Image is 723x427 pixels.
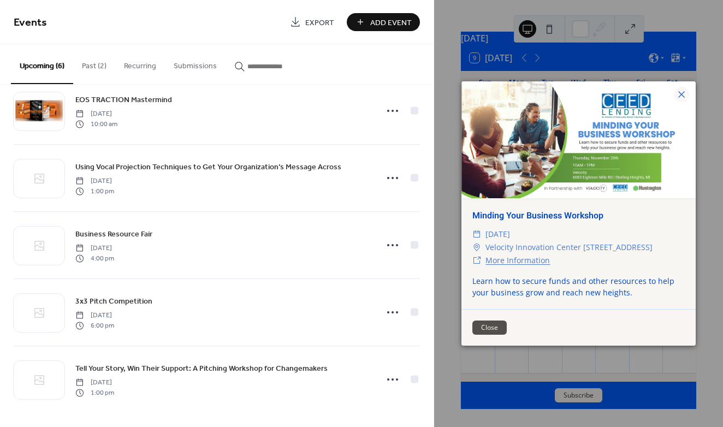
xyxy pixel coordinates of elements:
[472,321,507,335] button: Close
[14,12,47,33] span: Events
[75,161,341,173] a: Using Vocal Projection Techniques to Get Your Organization’s Message Across
[472,241,481,254] div: ​
[75,253,114,263] span: 4:00 pm
[472,254,481,267] div: ​
[75,311,114,321] span: [DATE]
[472,209,603,222] a: Minding Your Business Workshop
[75,109,117,119] span: [DATE]
[75,362,328,375] a: Tell Your Story, Win Their Support: A Pitching Workshop for Changemakers
[75,186,114,196] span: 1:00 pm
[75,176,114,186] span: [DATE]
[75,93,172,106] a: EOS TRACTION Mastermind
[75,244,114,253] span: [DATE]
[472,228,481,241] div: ​
[305,17,334,28] span: Export
[75,162,341,173] span: Using Vocal Projection Techniques to Get Your Organization’s Message Across
[75,229,152,240] span: Business Resource Fair
[347,13,420,31] button: Add Event
[485,241,653,254] span: Velocity Innovation Center [STREET_ADDRESS]
[485,255,550,265] a: More Information
[75,119,117,129] span: 10:00 am
[165,44,226,83] button: Submissions
[75,296,152,307] span: 3x3 Pitch Competition
[485,228,510,241] span: [DATE]
[370,17,412,28] span: Add Event
[73,44,115,83] button: Past (2)
[75,388,114,398] span: 1:00 pm
[75,378,114,388] span: [DATE]
[282,13,342,31] a: Export
[75,295,152,307] a: 3x3 Pitch Competition
[461,275,696,298] div: Learn how to secure funds and other resources to help your business grow and reach new heights.
[11,44,73,84] button: Upcoming (6)
[75,94,172,106] span: EOS TRACTION Mastermind
[75,228,152,240] a: Business Resource Fair
[75,363,328,375] span: Tell Your Story, Win Their Support: A Pitching Workshop for Changemakers
[75,321,114,330] span: 6:00 pm
[115,44,165,83] button: Recurring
